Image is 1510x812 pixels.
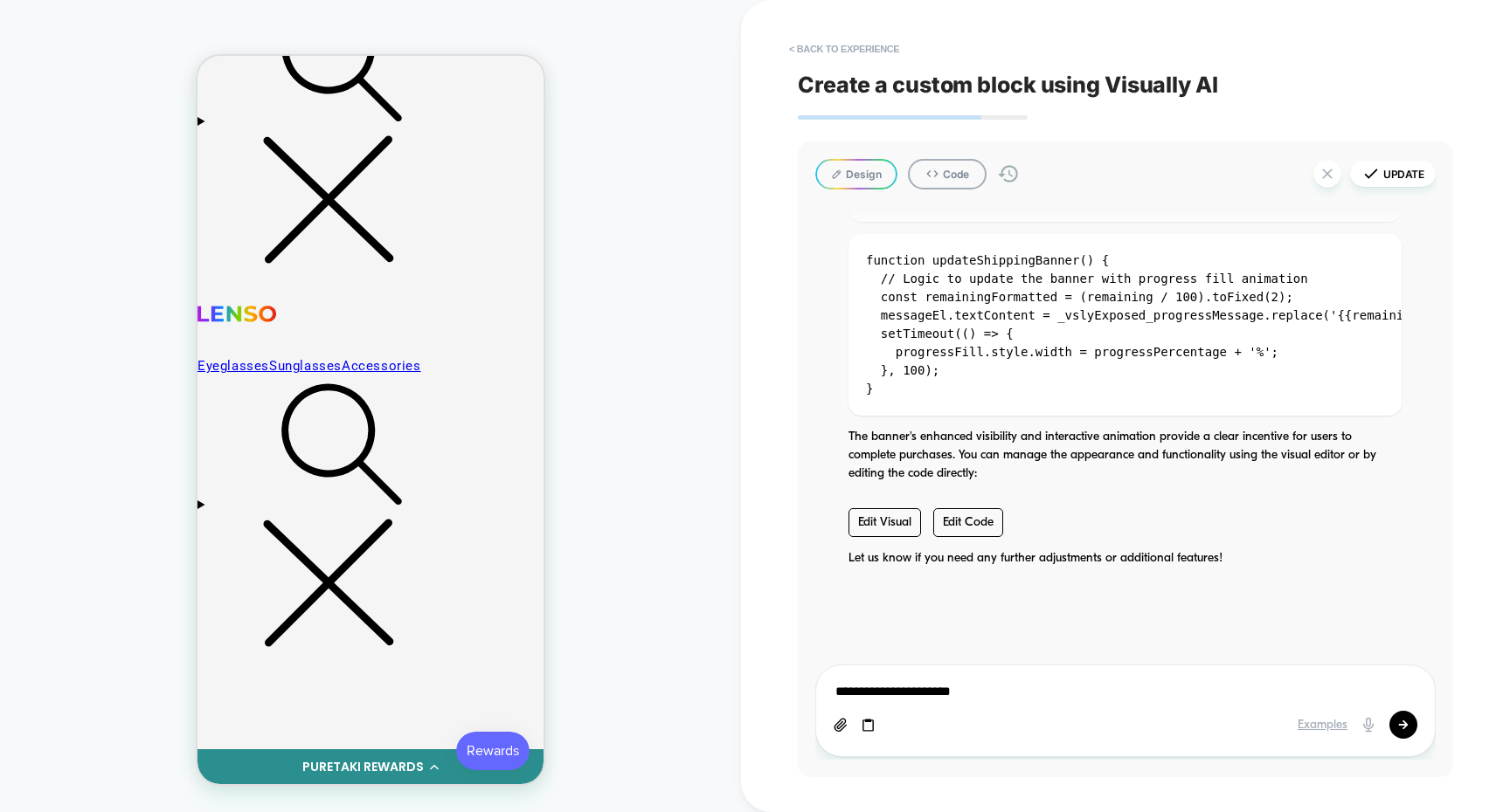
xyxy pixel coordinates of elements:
button: Code [908,159,987,189]
iframe: Button to open loyalty program pop-up [259,676,332,714]
a: Edit Visual [849,508,921,537]
p: The banner's enhanced visibility and interactive animation provide a clear incentive for users to... [849,428,1402,483]
button: Update [1350,161,1436,187]
iframe: To enrich screen reader interactions, please activate Accessibility in Grammarly extension settings [197,56,544,784]
p: Let us know if you need any further adjustments or additional features! [849,549,1402,568]
div: Examples [1298,718,1347,733]
span: Create a custom block using Visually AI [798,72,1453,98]
a: Edit Code [933,508,1003,537]
button: Design [815,159,897,189]
button: < Back to experience [780,35,908,63]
